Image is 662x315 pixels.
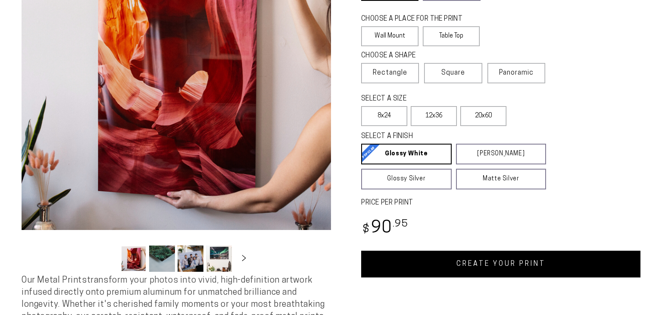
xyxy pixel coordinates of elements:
[361,220,408,237] bdi: 90
[206,246,232,272] button: Load image 4 in gallery view
[178,246,203,272] button: Load image 3 in gallery view
[99,249,118,268] button: Slide left
[373,68,407,78] span: Rectangle
[234,249,253,268] button: Slide right
[361,106,407,126] label: 8x24
[361,132,525,142] legend: SELECT A FINISH
[456,144,546,164] a: [PERSON_NAME]
[361,144,452,164] a: Glossy White
[121,246,147,272] button: Load image 1 in gallery view
[361,14,472,24] legend: CHOOSE A PLACE FOR THE PRINT
[499,69,534,76] span: Panoramic
[423,26,480,46] label: Table Top
[361,169,452,189] a: Glossy Silver
[362,224,370,236] span: $
[393,219,408,229] sup: .95
[149,246,175,272] button: Load image 2 in gallery view
[361,251,640,277] a: CREATE YOUR PRINT
[441,68,465,78] span: Square
[456,169,546,189] a: Matte Silver
[361,26,418,46] label: Wall Mount
[361,198,640,208] label: PRICE PER PRINT
[361,51,473,61] legend: CHOOSE A SHAPE
[411,106,457,126] label: 12x36
[361,94,478,104] legend: SELECT A SIZE
[460,106,506,126] label: 20x60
